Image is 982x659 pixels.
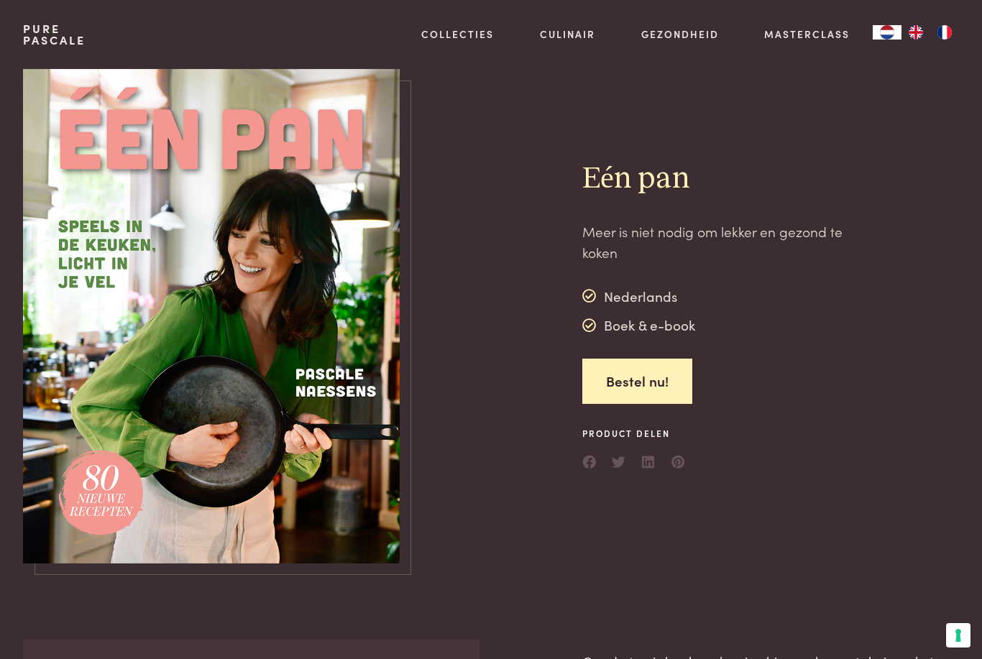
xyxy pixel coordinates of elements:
[540,27,595,42] a: Culinair
[901,25,959,40] ul: Language list
[764,27,850,42] a: Masterclass
[582,359,692,404] a: Bestel nu!
[23,23,86,46] a: PurePascale
[582,427,686,440] span: Product delen
[946,623,970,648] button: Uw voorkeuren voor toestemming voor trackingtechnologieën
[582,221,879,262] p: Meer is niet nodig om lekker en gezond te koken
[873,25,901,40] div: Language
[421,27,494,42] a: Collecties
[23,69,400,563] img: https://admin.purepascale.com/wp-content/uploads/2025/07/een-pan-voorbeeldcover.png
[582,285,695,307] div: Nederlands
[930,25,959,40] a: FR
[901,25,930,40] a: EN
[873,25,901,40] a: NL
[873,25,959,40] aside: Language selected: Nederlands
[582,315,695,336] div: Boek & e-book
[582,160,879,198] h2: Eén pan
[641,27,719,42] a: Gezondheid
